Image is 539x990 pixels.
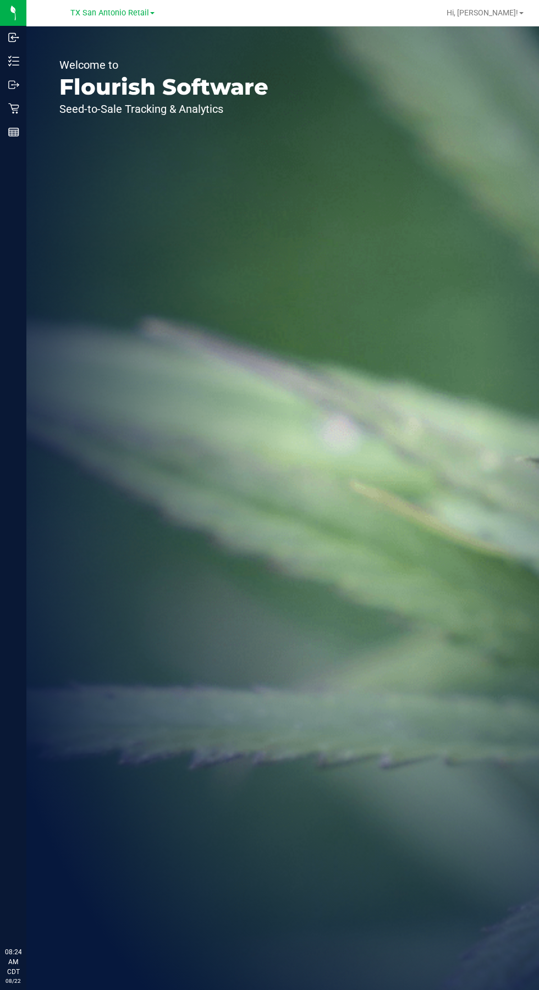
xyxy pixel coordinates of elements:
span: TX San Antonio Retail [70,8,149,18]
p: Welcome to [59,59,268,70]
p: Flourish Software [59,76,268,98]
p: 08:24 AM CDT [5,947,21,977]
span: Hi, [PERSON_NAME]! [447,8,518,17]
p: Seed-to-Sale Tracking & Analytics [59,103,268,114]
inline-svg: Inventory [8,56,19,67]
inline-svg: Retail [8,103,19,114]
inline-svg: Inbound [8,32,19,43]
inline-svg: Reports [8,127,19,138]
p: 08/22 [5,977,21,985]
inline-svg: Outbound [8,79,19,90]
